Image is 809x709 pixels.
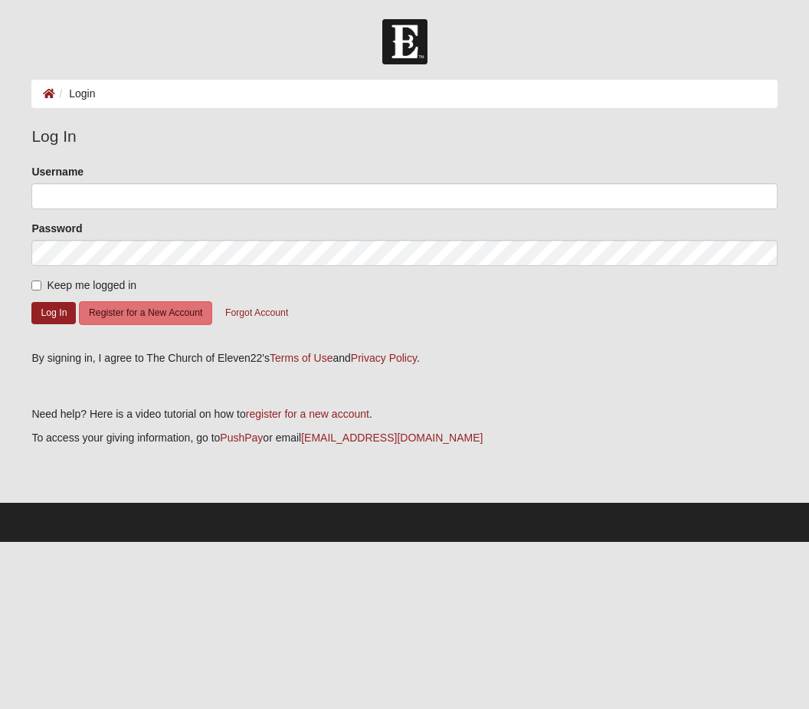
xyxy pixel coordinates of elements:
a: register for a new account [246,408,369,420]
div: By signing in, I agree to The Church of Eleven22's and . [31,350,777,366]
a: PushPay [220,432,263,444]
button: Register for a New Account [79,301,212,325]
button: Log In [31,302,76,324]
a: Terms of Use [270,352,332,364]
legend: Log In [31,124,777,149]
label: Username [31,164,84,179]
label: Password [31,221,82,236]
p: Need help? Here is a video tutorial on how to . [31,406,777,422]
p: To access your giving information, go to or email [31,430,777,446]
a: [EMAIL_ADDRESS][DOMAIN_NAME] [301,432,483,444]
a: Privacy Policy [351,352,417,364]
li: Login [55,86,95,102]
button: Forgot Account [215,301,298,325]
input: Keep me logged in [31,281,41,290]
span: Keep me logged in [47,279,136,291]
img: Church of Eleven22 Logo [382,19,427,64]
